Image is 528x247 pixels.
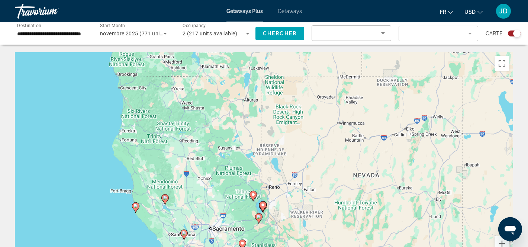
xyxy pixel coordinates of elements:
a: Getaways Plus [226,8,263,14]
span: fr [440,9,446,15]
span: Start Month [100,23,125,28]
button: User Menu [494,3,513,19]
button: Chercher [255,27,304,40]
span: novembre 2025 (771 units available) [100,31,190,36]
span: Occupancy [183,23,206,28]
span: USD [464,9,476,15]
a: Travorium [15,1,89,21]
span: JD [499,7,508,15]
button: Change currency [464,6,483,17]
button: Change language [440,6,453,17]
span: Carte [486,28,502,39]
span: 2 (217 units available) [183,31,237,36]
span: Chercher [263,31,297,36]
button: Passer en plein écran [495,56,509,71]
button: Filter [399,25,478,42]
a: Getaways [278,8,302,14]
mat-select: Sort by [318,29,385,38]
span: Destination [17,23,41,28]
iframe: Bouton de lancement de la fenêtre de messagerie [498,217,522,241]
